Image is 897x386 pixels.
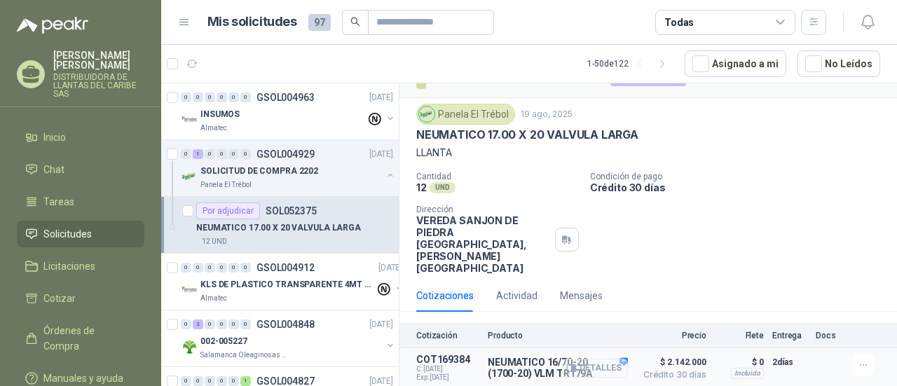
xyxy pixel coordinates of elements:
[369,91,393,104] p: [DATE]
[43,162,64,177] span: Chat
[17,253,144,280] a: Licitaciones
[17,17,88,34] img: Logo peakr
[416,354,479,365] p: COT169384
[196,221,361,235] p: NEUMATICO 17.00 X 20 VALVULA LARGA
[228,149,239,159] div: 0
[636,354,706,371] span: $ 2.142.000
[17,156,144,183] a: Chat
[181,263,191,273] div: 0
[797,50,880,77] button: No Leídos
[181,168,198,185] img: Company Logo
[636,371,706,379] span: Crédito 30 días
[181,89,396,134] a: 0 0 0 0 0 0 GSOL004963[DATE] Company LogoINSUMOSAlmatec
[196,236,233,247] div: 12 UND
[562,359,628,378] button: Detalles
[816,331,844,340] p: Docs
[772,354,807,371] p: 2 días
[496,288,537,303] div: Actividad
[416,127,638,142] p: NEUMATICO 17.00 X 20 VALVULA LARGA
[369,318,393,331] p: [DATE]
[430,182,456,193] div: UND
[181,376,191,386] div: 0
[205,319,215,329] div: 0
[772,331,807,340] p: Entrega
[228,263,239,273] div: 0
[205,263,215,273] div: 0
[181,338,198,355] img: Company Logo
[488,357,628,379] p: NEUMATICO 16/70-20 (1700-20) VLM TR179A
[685,50,786,77] button: Asignado a mi
[266,206,317,216] p: SOL052375
[228,376,239,386] div: 0
[664,15,694,30] div: Todas
[416,331,479,340] p: Cotización
[240,149,251,159] div: 0
[369,148,393,161] p: [DATE]
[378,261,402,275] p: [DATE]
[200,350,289,361] p: Salamanca Oleaginosas SAS
[587,53,673,75] div: 1 - 50 de 122
[240,263,251,273] div: 0
[416,104,515,125] div: Panela El Trébol
[416,288,474,303] div: Cotizaciones
[636,331,706,340] p: Precio
[217,92,227,102] div: 0
[193,263,203,273] div: 0
[590,181,891,193] p: Crédito 30 días
[181,92,191,102] div: 0
[416,181,427,193] p: 12
[205,92,215,102] div: 0
[43,130,66,145] span: Inicio
[240,92,251,102] div: 0
[181,319,191,329] div: 0
[488,331,628,340] p: Producto
[17,285,144,312] a: Cotizar
[193,149,203,159] div: 1
[715,331,764,340] p: Flete
[181,149,191,159] div: 0
[256,149,315,159] p: GSOL004929
[350,17,360,27] span: search
[200,293,227,304] p: Almatec
[521,108,573,121] p: 19 ago, 2025
[193,92,203,102] div: 0
[200,179,252,191] p: Panela El Trébol
[590,172,891,181] p: Condición de pago
[256,263,315,273] p: GSOL004912
[416,172,579,181] p: Cantidad
[416,145,880,160] p: LLANTA
[731,368,764,379] div: Incluido
[217,319,227,329] div: 0
[43,194,74,209] span: Tareas
[308,14,331,31] span: 97
[161,197,399,254] a: Por adjudicarSOL052375NEUMATICO 17.00 X 20 VALVULA LARGA12 UND
[43,323,131,354] span: Órdenes de Compra
[200,123,227,134] p: Almatec
[228,92,239,102] div: 0
[240,376,251,386] div: 1
[181,111,198,128] img: Company Logo
[53,50,144,70] p: [PERSON_NAME] [PERSON_NAME]
[43,371,123,386] span: Manuales y ayuda
[17,188,144,215] a: Tareas
[17,124,144,151] a: Inicio
[17,221,144,247] a: Solicitudes
[200,165,318,178] p: SOLICITUD DE COMPRA 2202
[715,354,764,371] p: $ 0
[240,319,251,329] div: 0
[43,259,95,274] span: Licitaciones
[181,282,198,298] img: Company Logo
[181,146,396,191] a: 0 1 0 0 0 0 GSOL004929[DATE] Company LogoSOLICITUD DE COMPRA 2202Panela El Trébol
[416,214,549,274] p: VEREDA SANJON DE PIEDRA [GEOGRAPHIC_DATA] , [PERSON_NAME][GEOGRAPHIC_DATA]
[200,108,240,121] p: INSUMOS
[416,365,479,373] span: C: [DATE]
[181,316,396,361] a: 0 2 0 0 0 0 GSOL004848[DATE] Company Logo002-005227Salamanca Oleaginosas SAS
[43,226,92,242] span: Solicitudes
[217,376,227,386] div: 0
[217,263,227,273] div: 0
[205,376,215,386] div: 0
[256,376,315,386] p: GSOL004827
[228,319,239,329] div: 0
[193,376,203,386] div: 0
[419,106,434,122] img: Company Logo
